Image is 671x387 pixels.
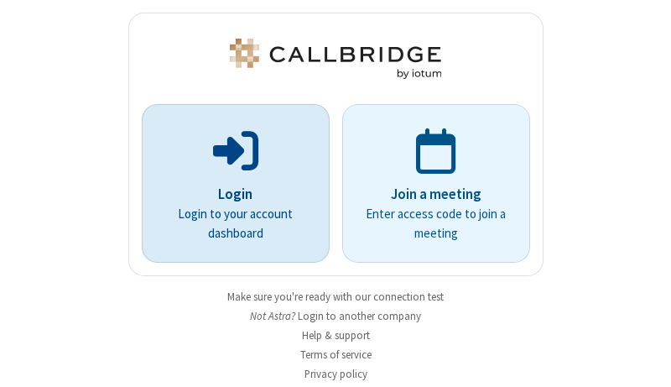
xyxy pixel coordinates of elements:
p: Login to your account dashboard [165,205,306,243]
a: Join a meetingEnter access code to join a meeting [342,104,530,263]
a: Make sure you're ready with our connection test [227,290,444,304]
a: Privacy policy [304,367,367,381]
li: Not Astra? [128,308,544,324]
p: Join a meeting [366,184,507,206]
p: Login [165,184,306,206]
button: LoginLogin to your account dashboard [142,104,330,263]
button: Login to another company [298,308,421,324]
a: Terms of service [300,348,372,362]
p: Enter access code to join a meeting [366,205,507,243]
a: Help & support [302,328,370,343]
img: Astra [226,39,445,79]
